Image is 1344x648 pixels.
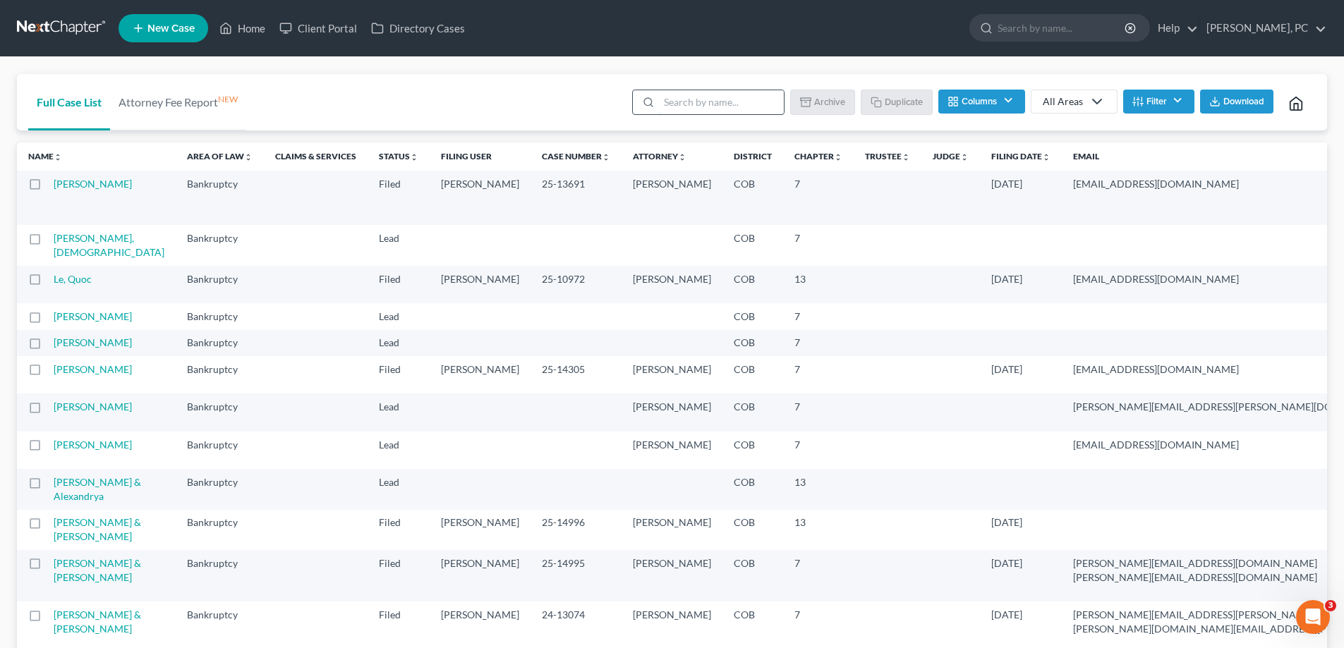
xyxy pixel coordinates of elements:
a: Le, Quoc [54,273,92,285]
td: 25-10972 [531,266,622,303]
td: Bankruptcy [176,303,264,329]
i: unfold_more [602,153,610,161]
td: 7 [783,356,854,393]
a: Chapterunfold_more [794,151,842,161]
td: Bankruptcy [176,356,264,393]
td: Filed [368,356,430,393]
td: COB [722,330,783,356]
sup: NEW [218,94,238,104]
td: Lead [368,330,430,356]
td: Filed [368,266,430,303]
i: unfold_more [834,153,842,161]
a: Nameunfold_more [28,151,62,161]
td: 25-14305 [531,356,622,393]
td: Bankruptcy [176,432,264,469]
td: COB [722,171,783,225]
a: Judgeunfold_more [933,151,969,161]
td: Filed [368,550,430,601]
a: [PERSON_NAME] & [PERSON_NAME] [54,609,141,635]
a: [PERSON_NAME] [54,363,132,375]
td: 7 [783,330,854,356]
td: 7 [783,432,854,469]
a: Attorney Fee ReportNEW [110,74,246,130]
td: [PERSON_NAME] [430,356,531,393]
td: [PERSON_NAME] [622,171,722,225]
td: [PERSON_NAME] [622,266,722,303]
td: [DATE] [980,356,1062,393]
td: Lead [368,432,430,469]
i: unfold_more [1042,153,1051,161]
i: unfold_more [244,153,253,161]
td: [DATE] [980,171,1062,225]
button: Download [1200,90,1273,114]
td: 25-13691 [531,171,622,225]
a: [PERSON_NAME], PC [1199,16,1326,41]
td: [PERSON_NAME] [622,432,722,469]
a: Directory Cases [364,16,472,41]
button: Filter [1123,90,1194,114]
span: Download [1223,96,1264,107]
input: Search by name... [659,90,784,114]
a: Case Numberunfold_more [542,151,610,161]
th: Filing User [430,142,531,171]
a: [PERSON_NAME] [54,439,132,451]
td: [PERSON_NAME] [622,550,722,601]
td: Filed [368,171,430,225]
i: unfold_more [678,153,686,161]
td: COB [722,510,783,550]
td: [PERSON_NAME] [430,550,531,601]
td: 7 [783,550,854,601]
a: [PERSON_NAME] & [PERSON_NAME] [54,557,141,583]
td: Lead [368,469,430,509]
td: Bankruptcy [176,266,264,303]
td: Bankruptcy [176,330,264,356]
td: [PERSON_NAME] [622,356,722,393]
a: Area of Lawunfold_more [187,151,253,161]
a: [PERSON_NAME], [DEMOGRAPHIC_DATA] [54,232,164,258]
a: Trusteeunfold_more [865,151,910,161]
td: [PERSON_NAME] [622,510,722,550]
td: Lead [368,303,430,329]
a: [PERSON_NAME] [54,336,132,348]
td: Bankruptcy [176,171,264,225]
i: unfold_more [54,153,62,161]
td: Bankruptcy [176,550,264,601]
button: Columns [938,90,1024,114]
td: Bankruptcy [176,225,264,265]
a: [PERSON_NAME] & [PERSON_NAME] [54,516,141,542]
td: 7 [783,171,854,225]
td: [PERSON_NAME] [430,266,531,303]
td: 13 [783,266,854,303]
td: COB [722,393,783,431]
td: Bankruptcy [176,510,264,550]
td: [DATE] [980,550,1062,601]
td: [DATE] [980,510,1062,550]
td: 7 [783,393,854,431]
td: COB [722,432,783,469]
td: 25-14996 [531,510,622,550]
td: [PERSON_NAME] [622,393,722,431]
span: New Case [147,23,195,34]
i: unfold_more [410,153,418,161]
a: Client Portal [272,16,364,41]
td: 13 [783,510,854,550]
span: 3 [1325,600,1336,611]
th: District [722,142,783,171]
td: Bankruptcy [176,393,264,431]
td: COB [722,225,783,265]
input: Search by name... [998,15,1127,41]
td: Lead [368,393,430,431]
a: Help [1151,16,1198,41]
a: [PERSON_NAME] [54,310,132,322]
td: Filed [368,510,430,550]
a: [PERSON_NAME] & Alexandrya [54,476,141,502]
td: COB [722,550,783,601]
a: Attorneyunfold_more [633,151,686,161]
a: Filing Dateunfold_more [991,151,1051,161]
a: [PERSON_NAME] [54,401,132,412]
td: [DATE] [980,266,1062,303]
iframe: Intercom live chat [1296,600,1330,634]
td: [PERSON_NAME] [430,510,531,550]
a: Statusunfold_more [379,151,418,161]
td: COB [722,303,783,329]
